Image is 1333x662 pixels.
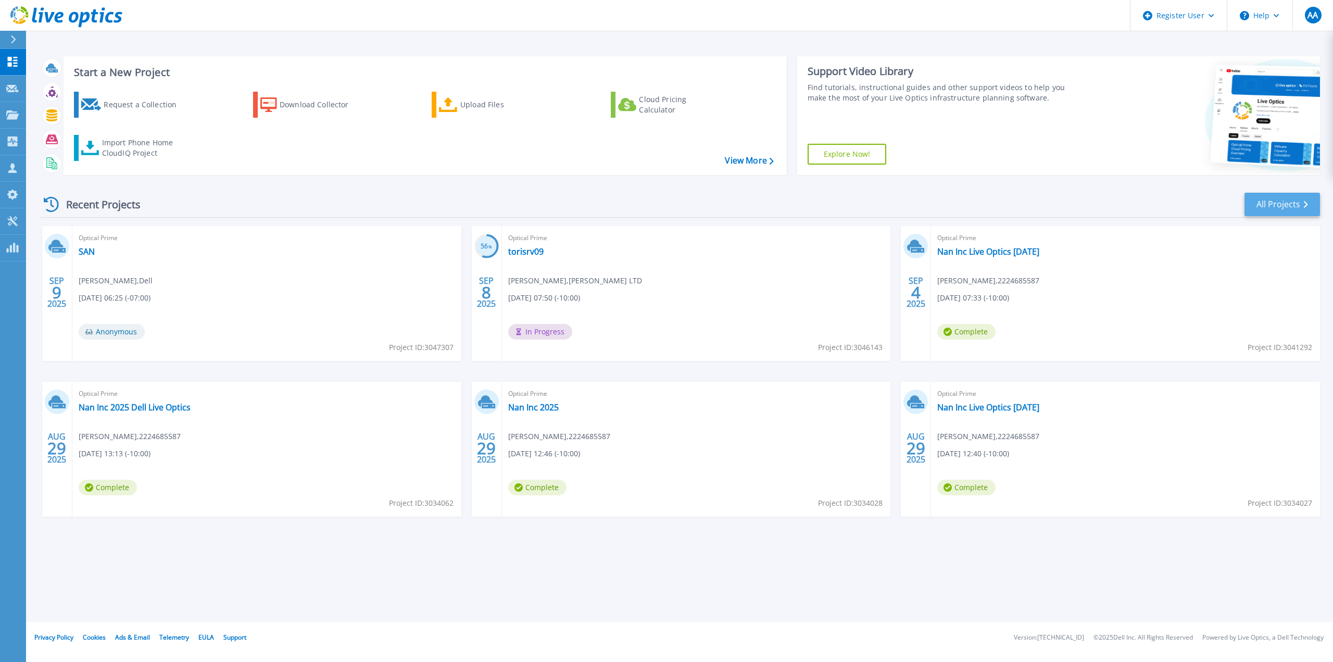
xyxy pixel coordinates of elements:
[937,431,1039,442] span: [PERSON_NAME] , 2224685587
[474,241,499,253] h3: 56
[47,273,67,311] div: SEP 2025
[508,448,580,459] span: [DATE] 12:46 (-10:00)
[79,402,191,413] a: Nan Inc 2025 Dell Live Optics
[907,444,925,453] span: 29
[508,388,885,399] span: Optical Prime
[937,402,1039,413] a: Nan Inc Live Optics [DATE]
[906,273,926,311] div: SEP 2025
[476,273,496,311] div: SEP 2025
[280,94,363,115] div: Download Collector
[79,246,95,257] a: SAN
[79,292,150,304] span: [DATE] 06:25 (-07:00)
[508,275,642,286] span: [PERSON_NAME] , [PERSON_NAME] LTD
[488,244,492,249] span: %
[508,324,572,340] span: In Progress
[47,444,66,453] span: 29
[508,246,544,257] a: torisrv09
[482,288,491,297] span: 8
[253,92,369,118] a: Download Collector
[937,292,1009,304] span: [DATE] 07:33 (-10:00)
[74,92,190,118] a: Request a Collection
[34,633,73,642] a: Privacy Policy
[79,388,455,399] span: Optical Prime
[508,232,885,244] span: Optical Prime
[508,480,567,495] span: Complete
[937,388,1314,399] span: Optical Prime
[818,497,883,509] span: Project ID: 3034028
[79,232,455,244] span: Optical Prime
[937,232,1314,244] span: Optical Prime
[508,292,580,304] span: [DATE] 07:50 (-10:00)
[223,633,246,642] a: Support
[937,324,996,340] span: Complete
[1248,497,1312,509] span: Project ID: 3034027
[725,156,773,166] a: View More
[639,94,722,115] div: Cloud Pricing Calculator
[102,138,183,158] div: Import Phone Home CloudIQ Project
[74,67,773,78] h3: Start a New Project
[508,431,610,442] span: [PERSON_NAME] , 2224685587
[79,324,145,340] span: Anonymous
[40,192,155,217] div: Recent Projects
[937,448,1009,459] span: [DATE] 12:40 (-10:00)
[1244,193,1320,216] a: All Projects
[508,402,559,413] a: Nan Inc 2025
[389,342,454,353] span: Project ID: 3047307
[1248,342,1312,353] span: Project ID: 3041292
[79,448,150,459] span: [DATE] 13:13 (-10:00)
[1014,634,1084,641] li: Version: [TECHNICAL_ID]
[159,633,189,642] a: Telemetry
[198,633,214,642] a: EULA
[808,144,887,165] a: Explore Now!
[937,275,1039,286] span: [PERSON_NAME] , 2224685587
[79,480,137,495] span: Complete
[477,444,496,453] span: 29
[937,246,1039,257] a: Nan Inc Live Optics [DATE]
[115,633,150,642] a: Ads & Email
[818,342,883,353] span: Project ID: 3046143
[808,82,1078,103] div: Find tutorials, instructional guides and other support videos to help you make the most of your L...
[460,94,544,115] div: Upload Files
[476,429,496,467] div: AUG 2025
[906,429,926,467] div: AUG 2025
[808,65,1078,78] div: Support Video Library
[52,288,61,297] span: 9
[611,92,727,118] a: Cloud Pricing Calculator
[1202,634,1324,641] li: Powered by Live Optics, a Dell Technology
[389,497,454,509] span: Project ID: 3034062
[47,429,67,467] div: AUG 2025
[79,275,153,286] span: [PERSON_NAME] , Dell
[432,92,548,118] a: Upload Files
[937,480,996,495] span: Complete
[1307,11,1318,19] span: AA
[104,94,187,115] div: Request a Collection
[79,431,181,442] span: [PERSON_NAME] , 2224685587
[1093,634,1193,641] li: © 2025 Dell Inc. All Rights Reserved
[83,633,106,642] a: Cookies
[911,288,921,297] span: 4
